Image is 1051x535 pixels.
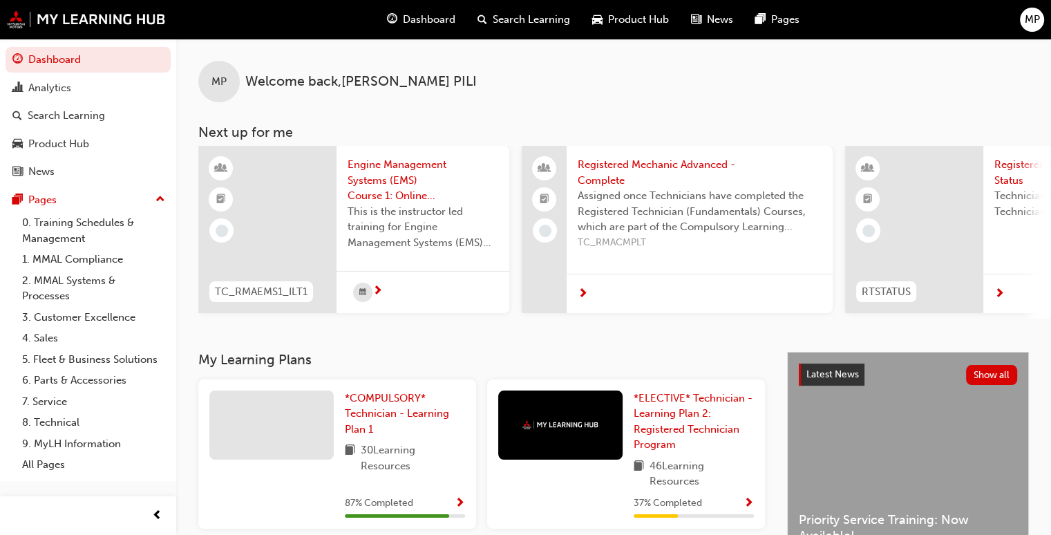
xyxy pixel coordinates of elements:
[28,80,71,96] div: Analytics
[12,194,23,207] span: pages-icon
[455,495,465,512] button: Show Progress
[634,458,644,489] span: book-icon
[17,270,171,307] a: 2. MMAL Systems & Processes
[994,288,1005,301] span: next-icon
[7,10,166,28] img: mmal
[6,47,171,73] a: Dashboard
[540,191,549,209] span: booktick-icon
[455,498,465,510] span: Show Progress
[198,352,765,368] h3: My Learning Plans
[578,288,588,301] span: next-icon
[634,392,752,451] span: *ELECTIVE* Technician - Learning Plan 2: Registered Technician Program
[176,124,1051,140] h3: Next up for me
[592,11,603,28] span: car-icon
[216,191,226,209] span: booktick-icon
[6,75,171,101] a: Analytics
[862,225,875,237] span: learningRecordVerb_NONE-icon
[608,12,669,28] span: Product Hub
[152,507,162,525] span: prev-icon
[12,138,23,151] span: car-icon
[215,284,307,300] span: TC_RMAEMS1_ILT1
[345,391,465,438] a: *COMPULSORY* Technician - Learning Plan 1
[6,103,171,129] a: Search Learning
[6,159,171,185] a: News
[578,235,822,251] span: TC_RMACMPLT
[348,204,498,251] span: This is the instructor led training for Engine Management Systems (EMS) Course 1, from the Regist...
[359,284,366,301] span: calendar-icon
[862,284,911,300] span: RTSTATUS
[245,74,477,90] span: Welcome back , [PERSON_NAME] PILI
[707,12,733,28] span: News
[680,6,744,34] a: news-iconNews
[1020,8,1044,32] button: MP
[744,495,754,512] button: Show Progress
[345,442,355,473] span: book-icon
[6,44,171,187] button: DashboardAnalyticsSearch LearningProduct HubNews
[28,164,55,180] div: News
[198,146,509,313] a: TC_RMAEMS1_ILT1Engine Management Systems (EMS) Course 1: Online Instructor Led Training - Session...
[372,285,383,298] span: next-icon
[345,392,449,435] span: *COMPULSORY* Technician - Learning Plan 1
[155,191,165,209] span: up-icon
[966,365,1018,385] button: Show all
[345,496,413,511] span: 87 % Completed
[650,458,754,489] span: 46 Learning Resources
[403,12,455,28] span: Dashboard
[17,249,171,270] a: 1. MMAL Compliance
[17,370,171,391] a: 6. Parts & Accessories
[12,110,22,122] span: search-icon
[771,12,799,28] span: Pages
[634,496,702,511] span: 37 % Completed
[17,307,171,328] a: 3. Customer Excellence
[493,12,570,28] span: Search Learning
[12,166,23,178] span: news-icon
[863,191,873,209] span: booktick-icon
[216,225,228,237] span: learningRecordVerb_NONE-icon
[17,328,171,349] a: 4. Sales
[539,225,551,237] span: learningRecordVerb_NONE-icon
[744,498,754,510] span: Show Progress
[634,391,754,453] a: *ELECTIVE* Technician - Learning Plan 2: Registered Technician Program
[211,74,227,90] span: MP
[17,454,171,476] a: All Pages
[466,6,581,34] a: search-iconSearch Learning
[581,6,680,34] a: car-iconProduct Hub
[17,433,171,455] a: 9. MyLH Information
[799,364,1017,386] a: Latest NewsShow all
[863,160,873,178] span: learningResourceType_INSTRUCTOR_LED-icon
[755,11,766,28] span: pages-icon
[17,212,171,249] a: 0. Training Schedules & Management
[477,11,487,28] span: search-icon
[376,6,466,34] a: guage-iconDashboard
[17,412,171,433] a: 8. Technical
[12,54,23,66] span: guage-icon
[6,187,171,213] button: Pages
[387,11,397,28] span: guage-icon
[522,146,833,313] a: Registered Mechanic Advanced - CompleteAssigned once Technicians have completed the Registered Te...
[1025,12,1040,28] span: MP
[216,160,226,178] span: learningResourceType_INSTRUCTOR_LED-icon
[361,442,465,473] span: 30 Learning Resources
[17,391,171,413] a: 7. Service
[522,420,598,429] img: mmal
[28,108,105,124] div: Search Learning
[744,6,811,34] a: pages-iconPages
[540,160,549,178] span: people-icon
[691,11,701,28] span: news-icon
[578,188,822,235] span: Assigned once Technicians have completed the Registered Technician (Fundamentals) Courses, which ...
[28,192,57,208] div: Pages
[28,136,89,152] div: Product Hub
[6,131,171,157] a: Product Hub
[578,157,822,188] span: Registered Mechanic Advanced - Complete
[12,82,23,95] span: chart-icon
[348,157,498,204] span: Engine Management Systems (EMS) Course 1: Online Instructor Led Training - Sessions 1 & 2 (Regist...
[806,368,859,380] span: Latest News
[17,349,171,370] a: 5. Fleet & Business Solutions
